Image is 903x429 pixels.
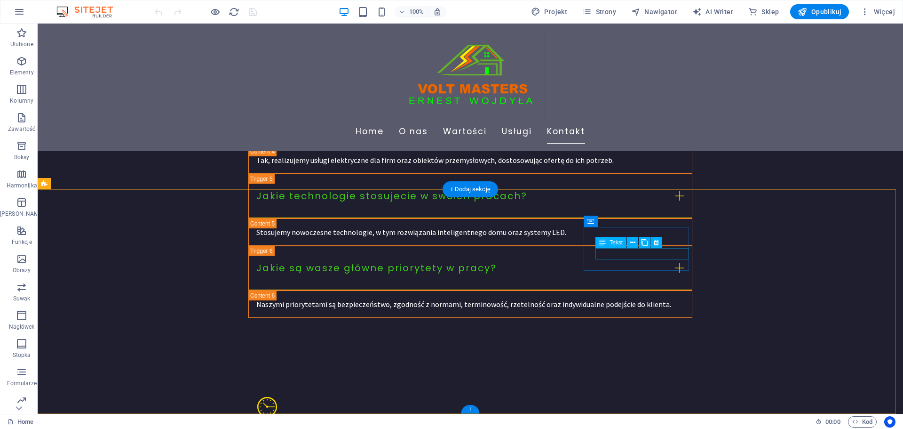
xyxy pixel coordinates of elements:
[527,4,571,19] button: Projekt
[852,416,872,428] span: Kod
[860,7,895,16] span: Więcej
[13,267,31,274] p: Obrazy
[9,323,35,331] p: Nagłówek
[689,4,737,19] button: AI Writer
[578,4,620,19] button: Strony
[531,7,567,16] span: Projekt
[610,240,623,245] span: Tekst
[10,97,33,105] p: Kolumny
[13,295,31,302] p: Suwak
[884,416,895,428] button: Usercentrics
[692,7,733,16] span: AI Writer
[848,416,877,428] button: Kod
[54,6,125,17] img: Editor Logo
[433,8,442,16] i: Po zmianie rozmiaru automatycznie dostosowuje poziom powiększenia do wybranego urządzenia.
[7,380,37,387] p: Formularze
[856,4,899,19] button: Więcej
[527,4,571,19] div: Projekt (Ctrl+Alt+Y)
[832,418,833,425] span: :
[228,6,239,17] button: reload
[8,416,33,428] a: Kliknij, aby anulować zaznaczenie. Kliknij dwukrotnie, aby otworzyć Strony
[627,4,681,19] button: Nawigator
[443,181,498,197] div: + Dodaj sekcję
[631,7,677,16] span: Nawigator
[14,154,30,161] p: Boksy
[409,6,424,17] h6: 100%
[395,6,428,17] button: 100%
[816,416,840,428] h6: Czas sesji
[12,238,32,246] p: Funkcje
[461,405,479,413] div: +
[10,69,34,76] p: Elementy
[7,182,37,189] p: Harmonijka
[229,7,239,17] i: Przeładuj stronę
[13,351,31,359] p: Stopka
[790,4,849,19] button: Opublikuj
[798,7,841,16] span: Opublikuj
[748,7,779,16] span: Sklep
[825,416,840,428] span: 00 00
[10,40,33,48] p: Ulubione
[8,125,35,133] p: Zawartość
[582,7,616,16] span: Strony
[209,6,221,17] button: Kliknij tutaj, aby wyjść z trybu podglądu i kontynuować edycję
[745,4,783,19] button: Sklep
